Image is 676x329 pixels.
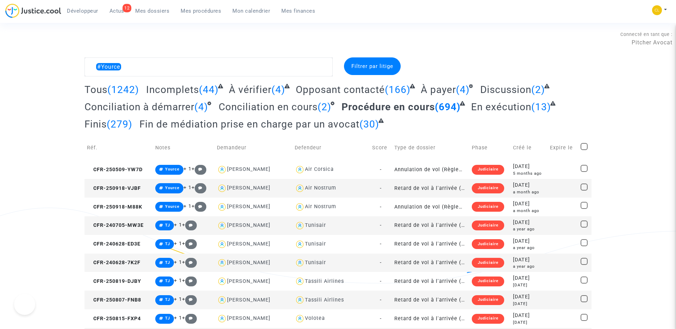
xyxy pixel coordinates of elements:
td: Retard de vol à l'arrivée (Règlement CE n°261/2004) [392,291,469,309]
span: (166) [385,84,411,95]
span: - [380,278,382,284]
span: (4) [194,101,208,113]
iframe: Help Scout Beacon - Open [14,294,35,315]
div: [DATE] [513,219,545,226]
span: - [380,167,382,173]
span: Mes procédures [181,8,221,14]
div: [DATE] [513,293,545,301]
span: + 1 [183,203,192,209]
span: CFR-250918-VJBF [87,185,141,191]
div: [PERSON_NAME] [227,204,270,210]
span: (4) [271,84,285,95]
div: [DATE] [513,282,545,288]
div: [DATE] [513,200,545,208]
span: CFR-240628-ED3E [87,241,140,247]
div: [PERSON_NAME] [227,260,270,266]
span: + 1 [174,259,182,265]
td: Retard de vol à l'arrivée (Règlement CE n°261/2004) [392,216,469,235]
td: Phase [469,135,510,160]
div: Air Nostrum [305,185,336,191]
span: (694) [435,101,461,113]
span: Finis [84,118,107,130]
td: Score [370,135,392,160]
td: Créé le [511,135,548,160]
img: icon-user.svg [217,183,227,193]
span: + 1 [174,241,182,247]
div: Judiciaire [472,165,504,175]
span: TJ [165,242,170,246]
span: Développeur [67,8,98,14]
div: Judiciaire [472,239,504,249]
div: a month ago [513,208,545,214]
div: [PERSON_NAME] [227,297,270,303]
img: icon-user.svg [217,258,227,268]
img: icon-user.svg [217,314,227,324]
span: + [182,315,197,321]
span: - [380,222,382,228]
span: - [380,241,382,247]
div: a year ago [513,263,545,269]
td: Type de dossier [392,135,469,160]
td: Expire le [547,135,578,160]
span: - [380,204,382,210]
td: Notes [153,135,214,160]
span: Connecté en tant que : [620,32,672,37]
span: CFR-240705-MW3E [87,222,144,228]
span: (2) [531,84,545,95]
span: Actus [109,8,124,14]
td: Annulation de vol (Règlement CE n°261/2004) [392,198,469,216]
span: Mon calendrier [232,8,270,14]
span: En exécution [471,101,531,113]
img: icon-user.svg [217,276,227,286]
span: CFR-250819-DJBY [87,278,141,284]
a: Mes finances [276,6,321,16]
img: icon-user.svg [295,258,305,268]
div: Tassili Airlines [305,297,344,303]
div: [PERSON_NAME] [227,222,270,228]
span: Filtrer par litige [351,63,393,69]
span: (4) [456,84,470,95]
div: 5 months ago [513,170,545,176]
div: Judiciaire [472,277,504,286]
span: Procédure en cours [342,101,435,113]
td: Retard de vol à l'arrivée (Règlement CE n°261/2004) [392,179,469,198]
div: Tunisair [305,222,326,228]
a: Mes procédures [175,6,227,16]
div: a year ago [513,226,545,232]
div: [PERSON_NAME] [227,315,270,321]
img: icon-user.svg [295,314,305,324]
span: + [182,222,197,228]
div: Judiciaire [472,314,504,324]
span: Yource [165,204,180,209]
span: Conciliation à démarrer [84,101,194,113]
span: + 1 [174,278,182,284]
span: + 1 [174,222,182,228]
td: Annulation de vol (Règlement CE n°261/2004) [392,160,469,179]
div: Tunisair [305,260,326,266]
span: Fin de médiation prise en charge par un avocat [139,118,359,130]
td: Defendeur [292,135,370,160]
span: Discussion [480,84,531,95]
div: a month ago [513,189,545,195]
div: [DATE] [513,163,545,170]
span: Tous [84,84,107,95]
div: [DATE] [513,256,545,264]
div: Judiciaire [472,183,504,193]
span: + [192,185,207,191]
span: Opposant contacté [296,84,385,95]
div: [PERSON_NAME] [227,185,270,191]
span: - [380,185,382,191]
span: TJ [165,316,170,321]
img: icon-user.svg [295,202,305,212]
span: + 1 [183,185,192,191]
div: a year ago [513,245,545,251]
img: icon-user.svg [217,239,227,249]
span: + [182,259,197,265]
div: Volotea [305,315,325,321]
div: [DATE] [513,274,545,282]
span: TJ [165,223,170,228]
span: (279) [107,118,132,130]
div: Air Corsica [305,166,334,172]
div: Air Nostrum [305,204,336,210]
td: Retard de vol à l'arrivée (Règlement CE n°261/2004) [392,254,469,272]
